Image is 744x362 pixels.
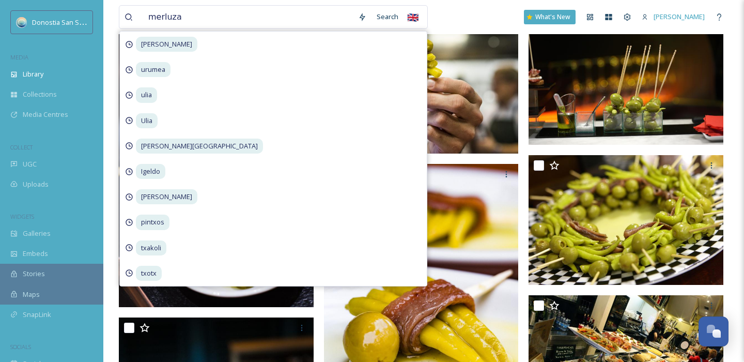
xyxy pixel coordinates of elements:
span: urumea [136,62,171,77]
a: [PERSON_NAME] [637,7,710,27]
span: UGC [23,159,37,169]
span: Donostia San Sebastián Turismoa [32,17,136,27]
span: Embeds [23,249,48,259]
span: pintxos [136,215,169,230]
span: ulia [136,87,157,102]
span: SnapLink [23,310,51,320]
span: MEDIA [10,53,28,61]
input: Search your library [143,6,353,28]
div: Search [371,7,404,27]
span: [PERSON_NAME][GEOGRAPHIC_DATA] [136,139,263,154]
img: 380.JPG [529,155,723,285]
span: txotx [136,266,162,281]
span: Uploads [23,179,49,189]
button: Open Chat [699,316,729,346]
span: [PERSON_NAME] [136,189,197,204]
span: Media Centres [23,110,68,119]
a: What's New [524,10,576,24]
span: Ulia [136,113,158,128]
span: [PERSON_NAME] [654,12,705,21]
span: SOCIALS [10,343,31,351]
span: Maps [23,290,40,299]
span: Stories [23,269,45,279]
span: Galleries [23,229,51,238]
img: LOBO (5).jpg [119,14,314,307]
div: 🇬🇧 [404,8,422,26]
span: WIDGETS [10,213,34,220]
img: Gilda_2.jpg [529,14,723,145]
span: txakoli [136,240,166,255]
span: Collections [23,89,57,99]
span: [PERSON_NAME] [136,37,197,52]
span: Library [23,69,43,79]
span: COLLECT [10,143,33,151]
img: images.jpeg [17,17,27,27]
span: Igeldo [136,164,165,179]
